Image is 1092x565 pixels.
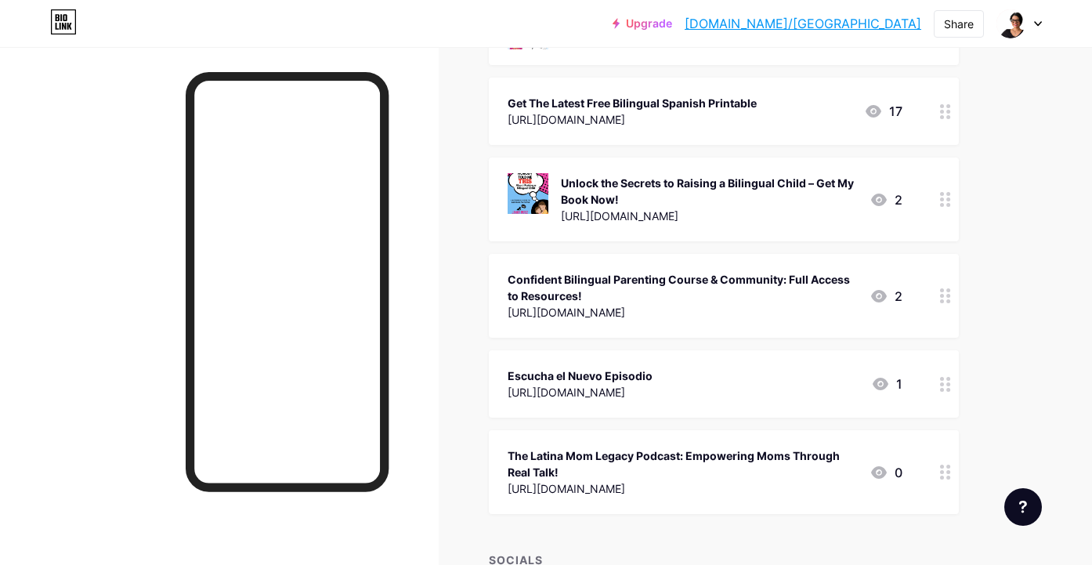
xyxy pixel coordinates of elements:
[508,271,857,304] div: Confident Bilingual Parenting Course & Community: Full Access to Resources!
[561,208,857,224] div: [URL][DOMAIN_NAME]
[508,173,548,214] img: Unlock the Secrets to Raising a Bilingual Child – Get My Book Now!
[944,16,974,32] div: Share
[508,368,653,384] div: Escucha el Nuevo Episodio
[871,375,902,393] div: 1
[508,304,857,321] div: [URL][DOMAIN_NAME]
[508,480,857,497] div: [URL][DOMAIN_NAME]
[508,111,757,128] div: [URL][DOMAIN_NAME]
[508,447,857,480] div: The Latina Mom Legacy Podcast: Empowering Moms Through Real Talk!
[870,287,902,306] div: 2
[508,95,757,111] div: Get The Latest Free Bilingual Spanish Printable
[870,190,902,209] div: 2
[870,463,902,482] div: 0
[864,102,902,121] div: 17
[561,175,857,208] div: Unlock the Secrets to Raising a Bilingual Child – Get My Book Now!
[613,17,672,30] a: Upgrade
[996,9,1025,38] img: milegasi
[508,384,653,400] div: [URL][DOMAIN_NAME]
[685,14,921,33] a: [DOMAIN_NAME]/[GEOGRAPHIC_DATA]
